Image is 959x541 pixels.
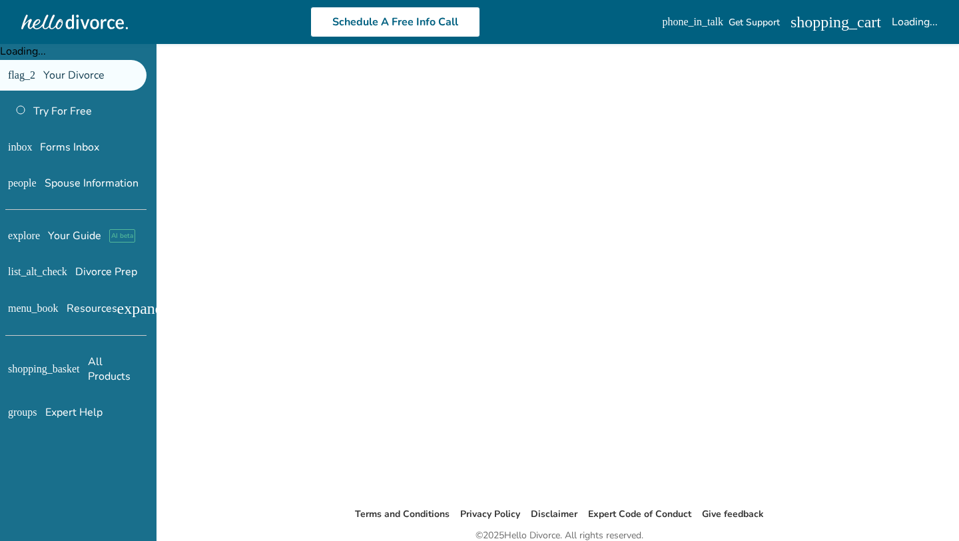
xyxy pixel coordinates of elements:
[8,303,59,314] span: menu_book
[662,17,723,27] span: phone_in_talk
[662,16,780,29] a: phone_in_talkGet Support
[8,407,37,418] span: groups
[531,506,577,522] li: Disclaimer
[8,267,67,277] span: list_alt_check
[702,506,764,522] li: Give feedback
[588,508,691,520] a: Expert Code of Conduct
[729,16,780,29] span: Get Support
[8,231,40,241] span: explore
[8,364,80,374] span: shopping_basket
[892,15,938,29] div: Loading...
[460,508,520,520] a: Privacy Policy
[8,301,117,316] span: Resources
[117,300,204,316] span: expand_more
[8,178,37,189] span: people
[8,142,32,153] span: inbox
[355,508,450,520] a: Terms and Conditions
[40,140,99,155] span: Forms Inbox
[109,229,135,243] span: AI beta
[791,14,881,30] span: shopping_cart
[8,70,35,81] span: flag_2
[310,7,480,37] a: Schedule A Free Info Call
